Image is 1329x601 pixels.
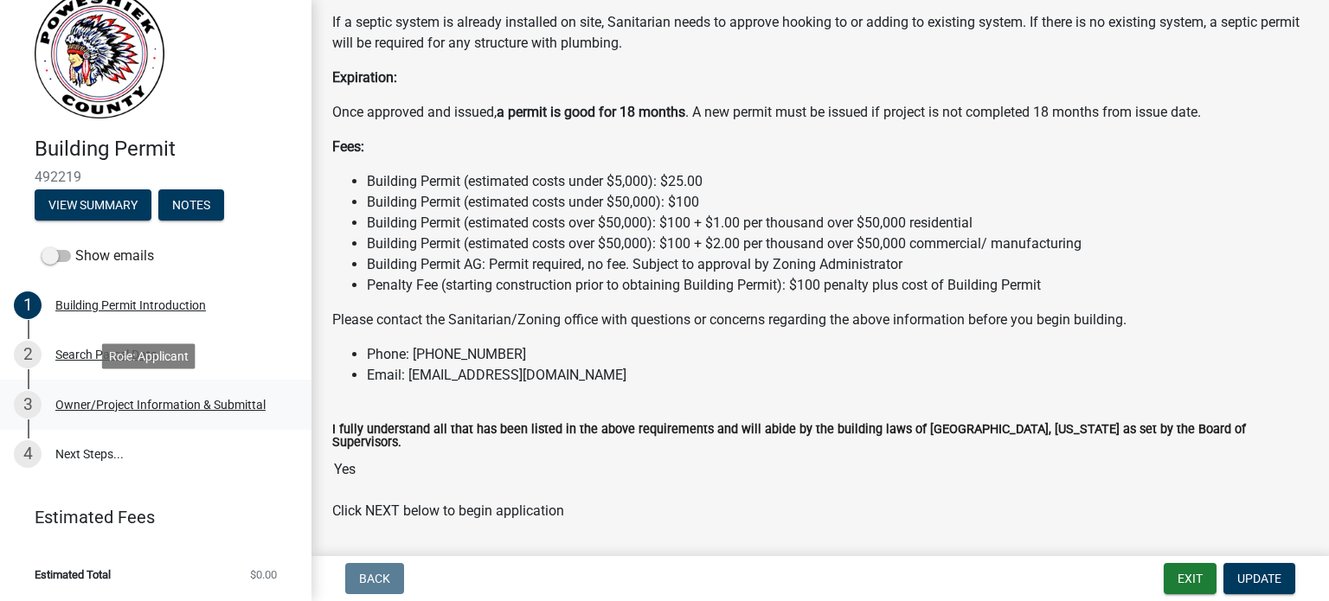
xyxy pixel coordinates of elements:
a: Estimated Fees [14,500,284,534]
div: 3 [14,391,42,419]
p: Once approved and issued, . A new permit must be issued if project is not completed 18 months fro... [332,102,1308,123]
span: 492219 [35,169,277,185]
div: Owner/Project Information & Submittal [55,399,266,411]
p: If a septic system is already installed on site, Sanitarian needs to approve hooking to or adding... [332,12,1308,54]
strong: a permit is good for 18 months [497,104,685,120]
label: I fully understand all that has been listed in the above requirements and will abide by the build... [332,424,1308,449]
li: Building Permit (estimated costs over $50,000): $100 + $1.00 per thousand over $50,000 residential [367,213,1308,233]
button: Update [1223,563,1295,594]
span: Update [1237,572,1281,585]
label: Show emails [42,246,154,266]
wm-modal-confirm: Summary [35,199,151,213]
div: 4 [14,440,42,468]
button: Back [345,563,404,594]
li: Building Permit (estimated costs under $5,000): $25.00 [367,171,1308,192]
span: Estimated Total [35,569,111,580]
button: Notes [158,189,224,221]
div: 2 [14,341,42,368]
div: Search Parcel Data [55,348,157,361]
li: Phone: [PHONE_NUMBER] [367,344,1308,365]
p: Click NEXT below to begin application [332,501,1308,521]
span: $0.00 [250,569,277,580]
li: Building Permit (estimated costs under $50,000): $100 [367,192,1308,213]
button: View Summary [35,189,151,221]
li: Email: [EMAIL_ADDRESS][DOMAIN_NAME] [367,365,1308,386]
div: Building Permit Introduction [55,299,206,311]
li: Building Permit (estimated costs over $50,000): $100 + $2.00 per thousand over $50,000 commercial... [367,233,1308,254]
div: Role: Applicant [102,343,196,368]
button: Exit [1164,563,1217,594]
li: Building Permit AG: Permit required, no fee. Subject to approval by Zoning Administrator [367,254,1308,275]
div: 1 [14,291,42,319]
wm-modal-confirm: Notes [158,199,224,213]
strong: Expiration: [332,69,397,86]
strong: Fees: [332,138,364,155]
li: Penalty Fee (starting construction prior to obtaining Building Permit): $100 penalty plus cost of... [367,275,1308,296]
p: Please contact the Sanitarian/Zoning office with questions or concerns regarding the above inform... [332,310,1308,330]
span: Back [359,572,390,585]
h4: Building Permit [35,137,298,162]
